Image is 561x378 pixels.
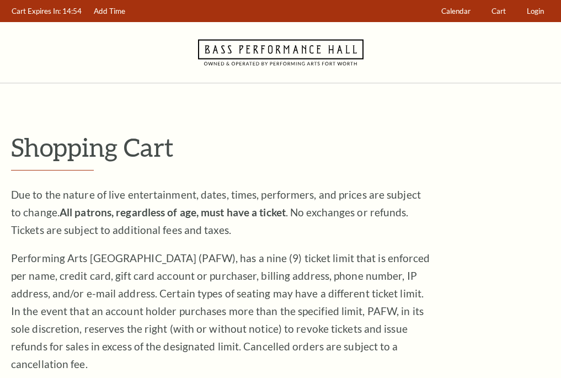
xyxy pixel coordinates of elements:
[441,7,471,15] span: Calendar
[491,7,506,15] span: Cart
[12,7,61,15] span: Cart Expires In:
[11,133,550,161] p: Shopping Cart
[11,249,430,373] p: Performing Arts [GEOGRAPHIC_DATA] (PAFW), has a nine (9) ticket limit that is enforced per name, ...
[527,7,544,15] span: Login
[89,1,131,22] a: Add Time
[436,1,476,22] a: Calendar
[60,206,286,219] strong: All patrons, regardless of age, must have a ticket
[487,1,511,22] a: Cart
[62,7,82,15] span: 14:54
[522,1,549,22] a: Login
[11,188,421,236] span: Due to the nature of live entertainment, dates, times, performers, and prices are subject to chan...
